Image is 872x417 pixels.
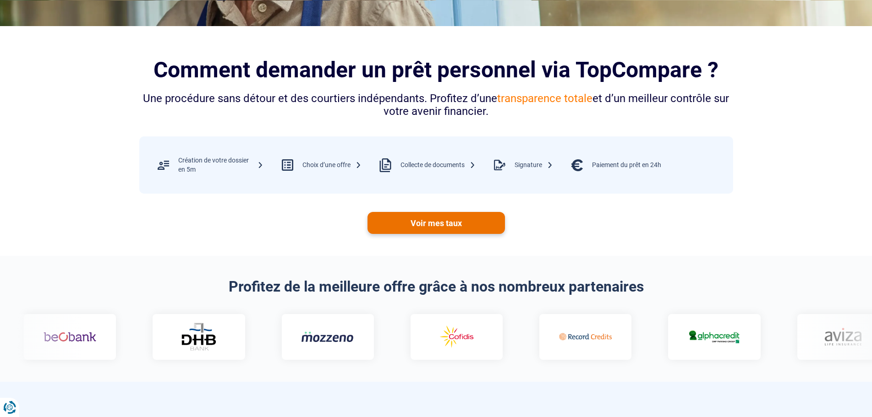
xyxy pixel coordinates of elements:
[429,324,482,350] img: Cofidis
[302,161,362,170] div: Choix d’une offre
[687,329,740,345] img: Alphacredit
[180,323,216,351] img: DHB Bank
[592,161,661,170] div: Paiement du prêt en 24h
[139,92,733,119] div: Une procédure sans détour et des courtiers indépendants. Profitez d’une et d’un meilleur contrôle...
[559,324,611,350] img: Record credits
[497,92,592,105] span: transparence totale
[139,57,733,82] h2: Comment demander un prêt personnel via TopCompare ?
[43,324,96,350] img: Beobank
[301,331,353,342] img: Mozzeno
[400,161,476,170] div: Collecte de documents
[367,212,505,234] a: Voir mes taux
[178,156,263,174] div: Création de votre dossier en 5m
[515,161,553,170] div: Signature
[139,278,733,295] h2: Profitez de la meilleure offre grâce à nos nombreux partenaires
